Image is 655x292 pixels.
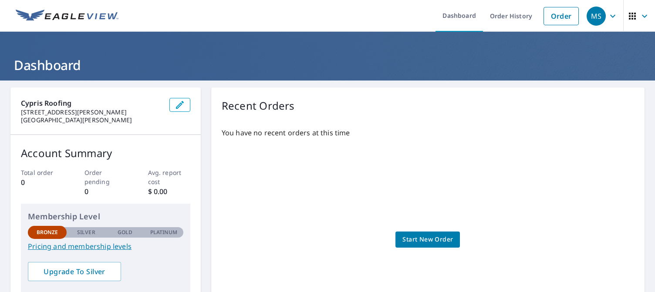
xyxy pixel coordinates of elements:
p: Gold [118,228,132,236]
p: 0 [21,177,63,188]
p: Bronze [37,228,58,236]
p: Recent Orders [222,98,295,114]
img: EV Logo [16,10,118,23]
a: Upgrade To Silver [28,262,121,281]
p: [GEOGRAPHIC_DATA][PERSON_NAME] [21,116,162,124]
p: Order pending [84,168,127,186]
p: You have no recent orders at this time [222,128,634,138]
p: 0 [84,186,127,197]
h1: Dashboard [10,56,645,74]
a: Pricing and membership levels [28,241,183,252]
div: MS [587,7,606,26]
a: Start New Order [395,232,460,248]
p: $ 0.00 [148,186,190,197]
p: Silver [77,228,95,236]
span: Start New Order [402,234,453,245]
span: Upgrade To Silver [35,267,114,276]
p: Account Summary [21,145,190,161]
p: Total order [21,168,63,177]
a: Order [544,7,579,25]
p: Cypris Roofing [21,98,162,108]
p: Avg. report cost [148,168,190,186]
p: [STREET_ADDRESS][PERSON_NAME] [21,108,162,116]
p: Membership Level [28,211,183,222]
p: Platinum [150,228,178,236]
